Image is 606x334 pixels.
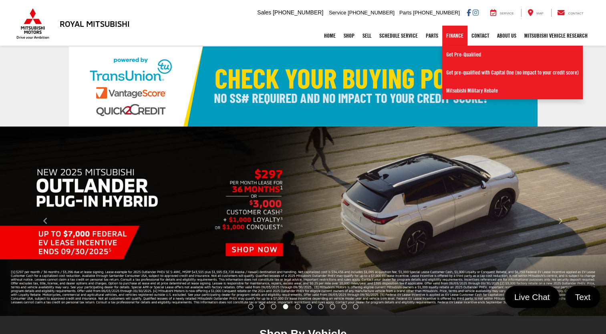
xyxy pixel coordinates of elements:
[69,46,538,127] img: Check Your Buying Power
[571,292,594,302] span: Text
[248,304,253,309] li: Go to slide number 1.
[320,26,340,46] a: Home
[340,26,358,46] a: Shop
[565,286,600,308] a: Text
[442,64,583,82] a: Get pre-qualified with Capital One (no impact to your credit score)
[399,10,411,16] span: Parts
[442,46,583,64] a: Get Pre-Qualified
[271,304,276,309] li: Go to slide number 3.
[318,304,323,309] li: Go to slide number 7.
[536,12,543,15] span: Map
[306,304,312,309] li: Go to slide number 6.
[358,26,375,46] a: Sell
[422,26,442,46] a: Parts: Opens in a new tab
[330,304,335,309] li: Go to slide number 8.
[353,304,358,309] li: Go to slide number 10.
[375,26,422,46] a: Schedule Service: Opens in a new tab
[515,143,606,300] button: Click to view next picture.
[484,9,520,17] a: Service
[520,26,592,46] a: Mitsubishi Vehicle Research
[295,304,300,309] li: Go to slide number 5.
[60,19,130,28] h3: Royal Mitsubishi
[493,26,520,46] a: About Us
[15,8,51,39] img: Mitsubishi
[348,10,395,16] span: [PHONE_NUMBER]
[510,292,554,302] span: Live Chat
[341,304,346,309] li: Go to slide number 9.
[551,9,590,17] a: Contact
[568,12,583,15] span: Contact
[273,9,323,16] span: [PHONE_NUMBER]
[467,26,493,46] a: Contact
[473,9,479,16] a: Instagram: Click to visit our Instagram page
[260,304,265,309] li: Go to slide number 2.
[442,26,467,46] a: Finance
[257,9,271,16] span: Sales
[283,304,288,309] li: Go to slide number 4.
[521,9,549,17] a: Map
[467,9,471,16] a: Facebook: Click to visit our Facebook page
[413,10,460,16] span: [PHONE_NUMBER]
[442,82,583,99] a: Mitsubishi Military Rebate
[500,12,514,15] span: Service
[329,10,346,16] span: Service
[505,286,560,308] a: Live Chat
